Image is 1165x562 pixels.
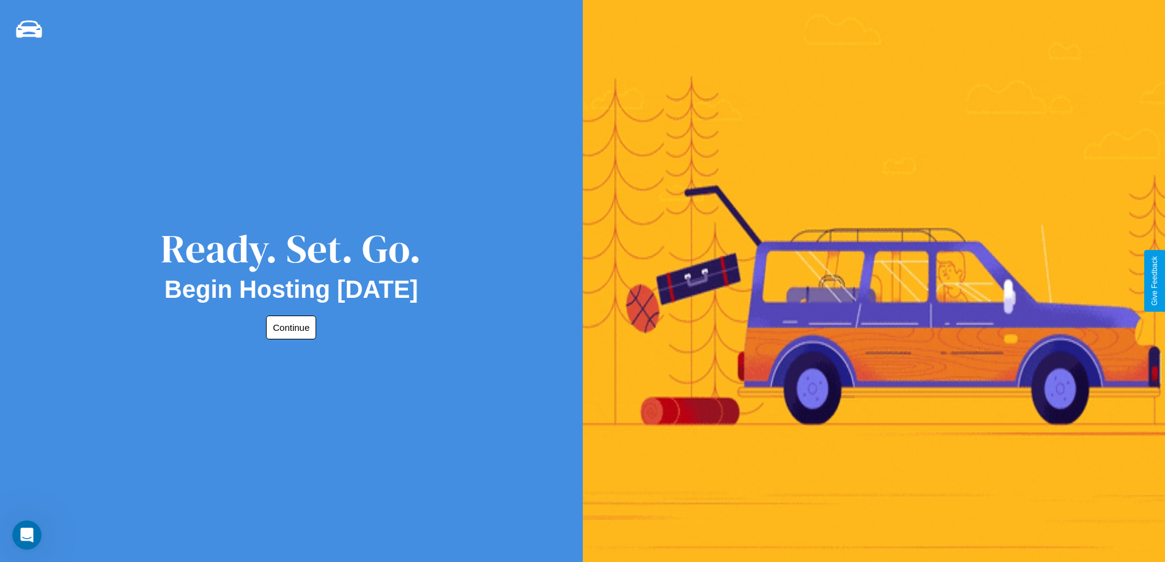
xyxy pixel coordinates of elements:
[165,276,418,303] h2: Begin Hosting [DATE]
[161,221,421,276] div: Ready. Set. Go.
[12,520,42,550] iframe: Intercom live chat
[1150,256,1159,306] div: Give Feedback
[266,316,316,339] button: Continue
